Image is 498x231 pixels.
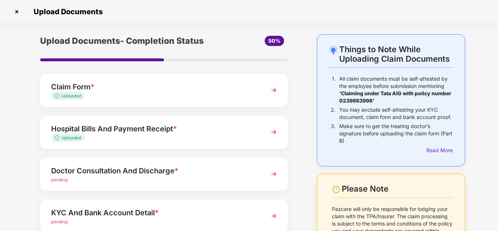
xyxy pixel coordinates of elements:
img: svg+xml;base64,PHN2ZyBpZD0iV2FybmluZ18tXzI0eDI0IiBkYXRhLW5hbWU9Ildhcm5pbmcgLSAyNHgyNCIgeG1sbnM9Im... [332,185,341,194]
img: svg+xml;base64,PHN2ZyBpZD0iQ3Jvc3MtMzJ4MzIiIHhtbG5zPSJodHRwOi8vd3d3LnczLm9yZy8yMDAwL3N2ZyIgd2lkdG... [11,6,23,18]
div: Please Note [342,184,452,194]
p: You may exclude self-attesting your KYC document, claim form and bank account proof. [339,106,452,121]
img: svg+xml;base64,PHN2ZyBpZD0iTmV4dCIgeG1sbnM9Imh0dHA6Ly93d3cudzMub3JnLzIwMDAvc3ZnIiB3aWR0aD0iMzYiIG... [267,126,280,139]
p: 3. [331,123,336,145]
div: Hospital Bills And Payment Receipt [51,123,258,135]
span: Upload Documents [26,7,106,16]
span: Uploaded [61,135,81,140]
b: 'Claiming under Tata AIG with policy number 0239883998' [339,90,451,104]
span: pending [51,177,68,182]
div: KYC And Bank Account Detail [51,207,258,219]
span: Uploaded [61,93,81,99]
div: Things to Note While Uploading Claim Documents [339,45,452,63]
span: 50% [268,38,280,44]
div: Read More [426,146,452,154]
p: All claim documents must be self-attested by the employee before submission mentioning [339,75,452,104]
img: svg+xml;base64,PHN2ZyBpZD0iTmV4dCIgeG1sbnM9Imh0dHA6Ly93d3cudzMub3JnLzIwMDAvc3ZnIiB3aWR0aD0iMzYiIG... [267,209,280,223]
img: svg+xml;base64,PHN2ZyB4bWxucz0iaHR0cDovL3d3dy53My5vcmcvMjAwMC9zdmciIHdpZHRoPSIxMy4zMzMiIGhlaWdodD... [55,135,61,140]
div: Upload Documents- Completion Status [40,34,205,47]
div: Doctor Consultation And Discharge [51,165,258,177]
p: Make sure to get the treating doctor’s signature before uploading the claim form (Part B) [339,123,452,145]
div: Claim Form [51,81,258,93]
img: svg+xml;base64,PHN2ZyB4bWxucz0iaHR0cDovL3d3dy53My5vcmcvMjAwMC9zdmciIHdpZHRoPSIyNC4wOTMiIGhlaWdodD... [329,46,338,54]
p: 1. [332,75,336,104]
p: 2. [331,106,336,121]
span: pending [51,219,68,224]
img: svg+xml;base64,PHN2ZyB4bWxucz0iaHR0cDovL3d3dy53My5vcmcvMjAwMC9zdmciIHdpZHRoPSIxMy4zMzMiIGhlaWdodD... [55,93,61,98]
img: svg+xml;base64,PHN2ZyBpZD0iTmV4dCIgeG1sbnM9Imh0dHA6Ly93d3cudzMub3JnLzIwMDAvc3ZnIiB3aWR0aD0iMzYiIG... [267,84,280,97]
img: svg+xml;base64,PHN2ZyBpZD0iTmV4dCIgeG1sbnM9Imh0dHA6Ly93d3cudzMub3JnLzIwMDAvc3ZnIiB3aWR0aD0iMzYiIG... [267,168,280,181]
